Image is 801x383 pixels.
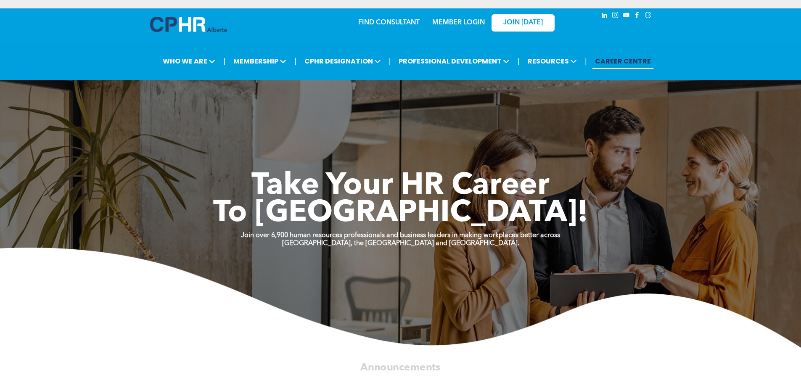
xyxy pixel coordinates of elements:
a: MEMBER LOGIN [432,19,485,26]
li: | [294,53,296,70]
a: FIND CONSULTANT [358,19,420,26]
a: facebook [633,11,642,22]
span: MEMBERSHIP [231,53,289,69]
img: A blue and white logo for cp alberta [150,17,227,32]
span: WHO WE ARE [160,53,218,69]
strong: [GEOGRAPHIC_DATA], the [GEOGRAPHIC_DATA] and [GEOGRAPHIC_DATA]. [282,240,519,247]
a: instagram [611,11,620,22]
span: Take Your HR Career [251,171,550,201]
a: youtube [622,11,631,22]
span: CPHR DESIGNATION [302,53,383,69]
span: JOIN [DATE] [503,19,543,27]
li: | [518,53,520,70]
li: | [223,53,225,70]
a: linkedin [600,11,609,22]
span: RESOURCES [525,53,579,69]
a: CAREER CENTRE [592,53,653,69]
a: JOIN [DATE] [492,14,555,32]
a: Social network [644,11,653,22]
span: To [GEOGRAPHIC_DATA]! [213,198,588,229]
strong: Join over 6,900 human resources professionals and business leaders in making workplaces better ac... [241,232,560,239]
li: | [389,53,391,70]
li: | [585,53,587,70]
span: Announcements [360,362,440,372]
span: PROFESSIONAL DEVELOPMENT [396,53,512,69]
